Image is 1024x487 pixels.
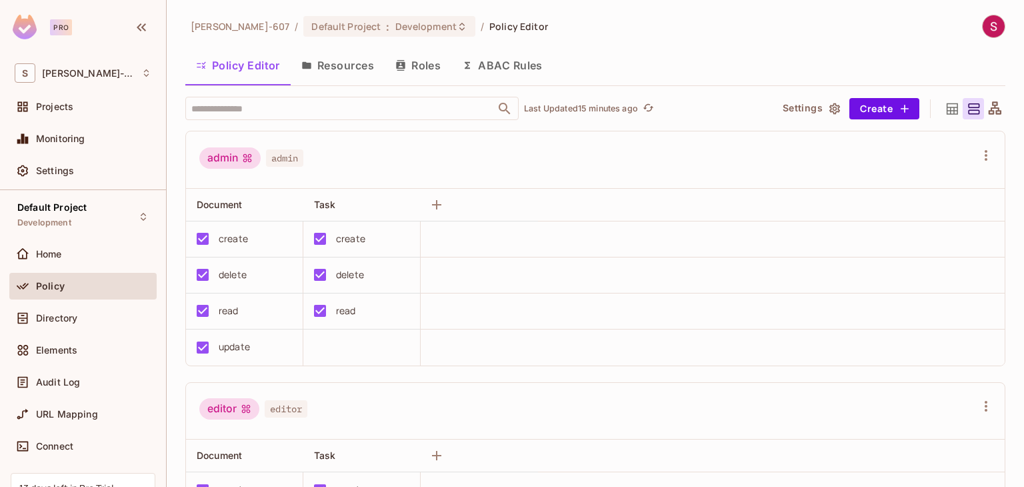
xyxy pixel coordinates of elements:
[13,15,37,39] img: SReyMgAAAABJRU5ErkJggg==
[219,340,250,354] div: update
[395,20,457,33] span: Development
[199,147,261,169] div: admin
[197,450,242,461] span: Document
[311,20,381,33] span: Default Project
[42,68,135,79] span: Workspace: Sonam-607
[641,101,657,117] button: refresh
[266,149,303,167] span: admin
[197,199,242,210] span: Document
[336,268,364,282] div: delete
[481,20,484,33] li: /
[36,165,74,176] span: Settings
[489,20,548,33] span: Policy Editor
[36,101,73,112] span: Projects
[295,20,298,33] li: /
[15,63,35,83] span: S
[291,49,385,82] button: Resources
[36,409,98,420] span: URL Mapping
[638,101,657,117] span: Click to refresh data
[36,441,73,452] span: Connect
[185,49,291,82] button: Policy Editor
[336,304,356,318] div: read
[36,345,77,356] span: Elements
[219,304,239,318] div: read
[643,102,654,115] span: refresh
[191,20,289,33] span: the active workspace
[777,98,844,119] button: Settings
[199,398,259,420] div: editor
[385,49,451,82] button: Roles
[336,231,365,246] div: create
[219,268,247,282] div: delete
[983,15,1005,37] img: Sonam Yadav
[495,99,514,118] button: Open
[524,103,638,114] p: Last Updated 15 minutes ago
[36,377,80,388] span: Audit Log
[36,249,62,260] span: Home
[849,98,919,119] button: Create
[314,450,336,461] span: Task
[451,49,553,82] button: ABAC Rules
[314,199,336,210] span: Task
[50,19,72,35] div: Pro
[36,133,85,144] span: Monitoring
[36,281,65,292] span: Policy
[17,217,71,228] span: Development
[36,313,77,324] span: Directory
[219,231,248,246] div: create
[385,21,390,32] span: :
[265,400,307,418] span: editor
[17,202,87,213] span: Default Project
